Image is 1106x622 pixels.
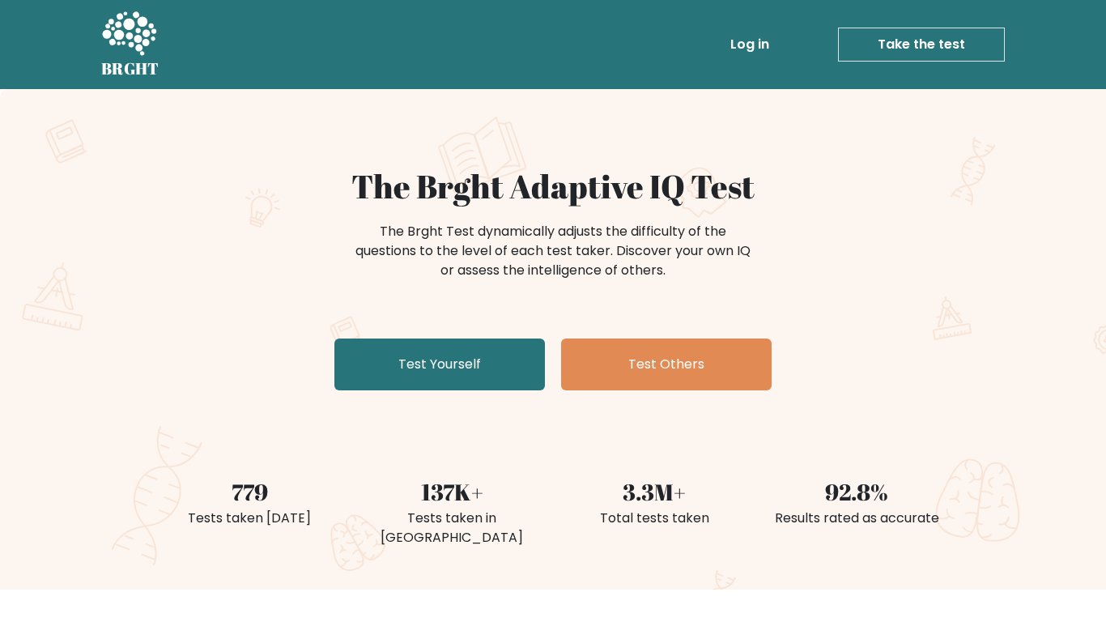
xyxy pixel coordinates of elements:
a: BRGHT [101,6,160,83]
div: The Brght Test dynamically adjusts the difficulty of the questions to the level of each test take... [351,222,755,280]
div: 92.8% [765,475,948,509]
div: Tests taken in [GEOGRAPHIC_DATA] [360,509,543,547]
a: Test Others [561,339,772,390]
div: Total tests taken [563,509,746,528]
div: Tests taken [DATE] [158,509,341,528]
div: 137K+ [360,475,543,509]
div: 3.3M+ [563,475,746,509]
h1: The Brght Adaptive IQ Test [158,167,948,206]
h5: BRGHT [101,59,160,79]
div: 779 [158,475,341,509]
a: Log in [724,28,776,61]
a: Take the test [838,28,1005,62]
a: Test Yourself [334,339,545,390]
div: Results rated as accurate [765,509,948,528]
